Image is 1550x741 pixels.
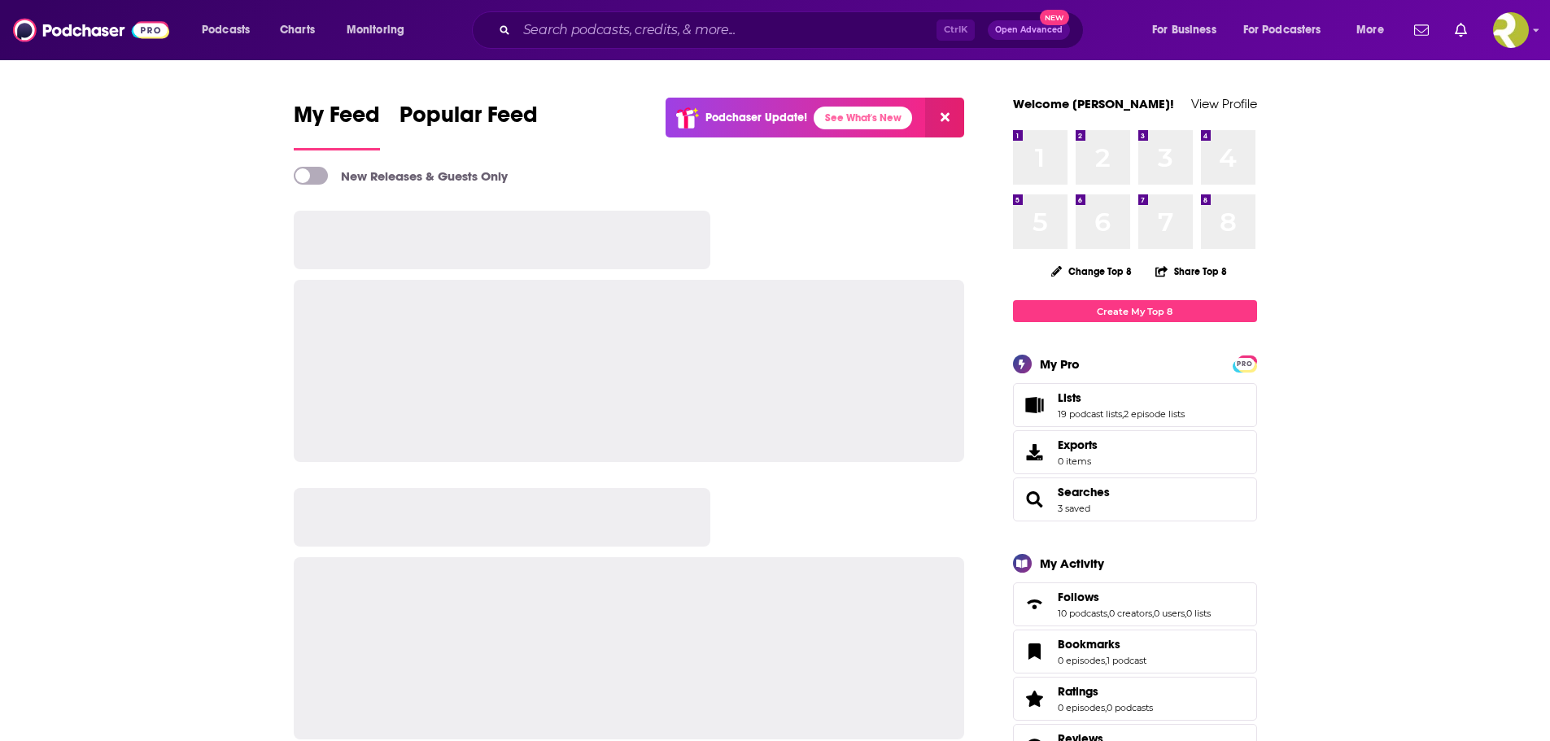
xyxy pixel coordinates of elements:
a: Follows [1058,590,1211,604]
a: 0 episodes [1058,702,1105,713]
a: Charts [269,17,325,43]
span: , [1107,608,1109,619]
a: 0 creators [1109,608,1152,619]
span: Open Advanced [995,26,1063,34]
button: open menu [190,17,271,43]
span: For Business [1152,19,1216,41]
span: Ctrl K [937,20,975,41]
span: Follows [1058,590,1099,604]
div: Search podcasts, credits, & more... [487,11,1099,49]
span: , [1105,702,1107,713]
a: Lists [1019,394,1051,416]
a: 19 podcast lists [1058,408,1122,420]
button: Show profile menu [1493,12,1529,48]
img: User Profile [1493,12,1529,48]
button: open menu [1233,17,1345,43]
div: My Pro [1040,356,1080,372]
a: Popular Feed [400,101,538,150]
img: Podchaser - Follow, Share and Rate Podcasts [13,15,169,46]
a: Ratings [1019,687,1051,710]
a: New Releases & Guests Only [294,167,508,185]
a: 10 podcasts [1058,608,1107,619]
a: Show notifications dropdown [1408,16,1435,44]
a: Create My Top 8 [1013,300,1257,322]
span: Bookmarks [1013,630,1257,673]
a: Lists [1058,390,1185,405]
span: Logged in as ResoluteTulsa [1493,12,1529,48]
button: Open AdvancedNew [988,20,1070,40]
button: open menu [335,17,426,43]
span: 0 items [1058,455,1098,467]
span: , [1105,655,1107,666]
a: See What's New [814,107,912,129]
span: PRO [1235,358,1255,370]
span: Charts [280,19,315,41]
div: My Activity [1040,556,1104,571]
span: Follows [1013,582,1257,626]
a: PRO [1235,357,1255,369]
a: Ratings [1058,684,1153,699]
span: Lists [1058,390,1081,405]
a: Exports [1013,430,1257,474]
button: open menu [1141,17,1237,43]
a: 0 users [1154,608,1185,619]
a: 0 lists [1186,608,1211,619]
a: View Profile [1191,96,1257,111]
span: New [1040,10,1069,25]
span: My Feed [294,101,380,138]
span: More [1356,19,1384,41]
a: Welcome [PERSON_NAME]! [1013,96,1174,111]
a: Bookmarks [1058,637,1146,652]
span: Searches [1013,477,1257,521]
a: 2 episode lists [1124,408,1185,420]
button: open menu [1345,17,1404,43]
a: Bookmarks [1019,640,1051,663]
a: My Feed [294,101,380,150]
span: Lists [1013,383,1257,427]
span: , [1185,608,1186,619]
span: Exports [1058,438,1098,452]
a: 0 episodes [1058,655,1105,666]
span: Bookmarks [1058,637,1120,652]
span: , [1152,608,1154,619]
span: Ratings [1058,684,1098,699]
button: Share Top 8 [1155,255,1228,287]
span: Podcasts [202,19,250,41]
button: Change Top 8 [1041,261,1142,281]
a: Show notifications dropdown [1448,16,1474,44]
span: For Podcasters [1243,19,1321,41]
a: Searches [1019,488,1051,511]
p: Podchaser Update! [705,111,807,124]
input: Search podcasts, credits, & more... [517,17,937,43]
span: Exports [1019,441,1051,464]
span: , [1122,408,1124,420]
span: Monitoring [347,19,404,41]
a: 0 podcasts [1107,702,1153,713]
a: Follows [1019,593,1051,616]
a: 3 saved [1058,503,1090,514]
span: Popular Feed [400,101,538,138]
span: Ratings [1013,677,1257,721]
a: 1 podcast [1107,655,1146,666]
a: Searches [1058,485,1110,499]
